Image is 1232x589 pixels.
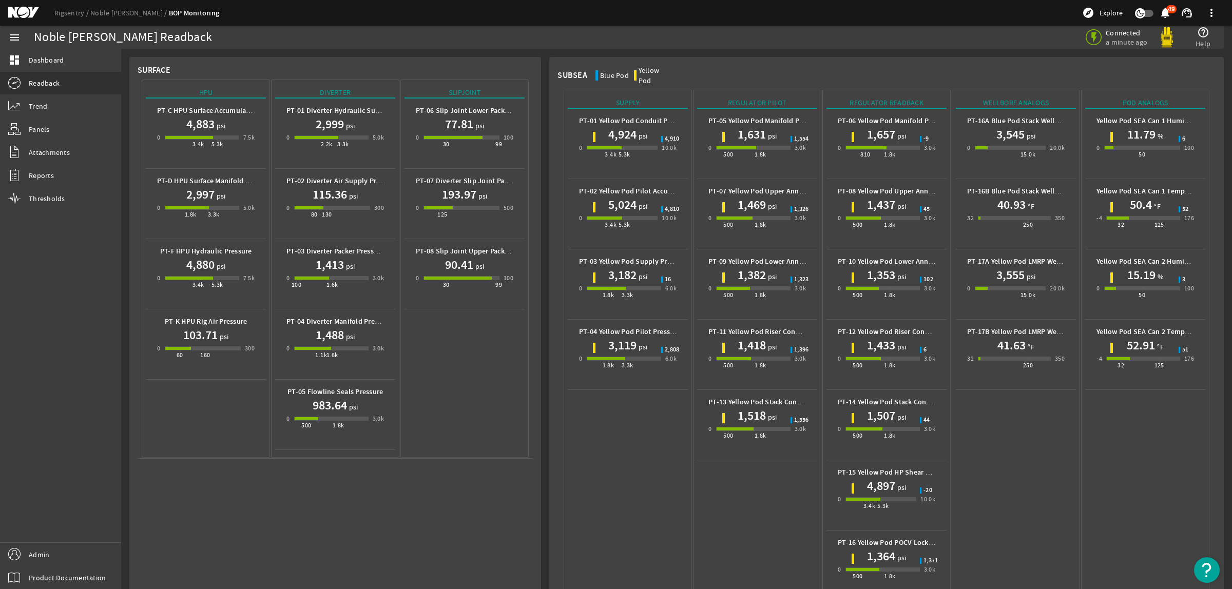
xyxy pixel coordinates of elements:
[186,186,215,203] h1: 2,997
[608,126,637,143] h1: 4,924
[1181,7,1193,19] mat-icon: support_agent
[794,277,808,283] span: 1,323
[292,280,301,290] div: 100
[838,494,841,504] div: 0
[579,327,681,337] b: PT-04 Yellow Pod Pilot Pressure
[1078,5,1127,21] button: Explore
[160,246,252,256] b: PT-F HPU Hydraulic Pressure
[708,424,711,434] div: 0
[603,290,614,300] div: 1.8k
[138,65,170,75] div: Surface
[192,280,204,290] div: 3.4k
[637,201,648,211] span: psi
[766,271,777,282] span: psi
[157,176,273,186] b: PT-D HPU Surface Manifold Pressure
[895,482,907,493] span: psi
[29,573,106,583] span: Product Documentation
[665,347,679,353] span: 2,808
[895,201,907,211] span: psi
[333,420,344,430] div: 1.8k
[313,397,347,414] h1: 983.64
[443,139,450,149] div: 30
[884,290,896,300] div: 1.8k
[473,121,485,131] span: psi
[1021,149,1035,160] div: 15.0k
[1139,290,1145,300] div: 50
[416,106,551,115] b: PT-06 Slip Joint Lower Packer Air Pressure
[200,350,210,360] div: 160
[169,8,220,18] a: BOP Monitoring
[315,350,327,360] div: 1.1k
[1021,290,1035,300] div: 15.0k
[608,337,637,354] h1: 3,119
[884,149,896,160] div: 1.8k
[29,147,70,158] span: Attachments
[1050,143,1065,153] div: 20.0k
[924,354,936,364] div: 3.0k
[1197,26,1209,38] mat-icon: help_outline
[442,186,476,203] h1: 193.97
[1127,267,1156,283] h1: 15.19
[600,70,629,81] div: Blue Pod
[795,283,806,293] div: 3.0k
[637,342,648,352] span: psi
[838,143,841,153] div: 0
[867,197,895,213] h1: 1,437
[183,327,218,343] h1: 103.71
[662,213,677,223] div: 10.0k
[838,397,1010,407] b: PT-14 Yellow Pod Stack Connector Regulator Pressure
[211,280,223,290] div: 5.3k
[29,549,49,560] span: Admin
[1184,143,1194,153] div: 100
[445,116,473,132] h1: 77.81
[708,143,711,153] div: 0
[286,343,290,354] div: 0
[1184,213,1194,223] div: 176
[884,430,896,441] div: 1.8k
[766,201,777,211] span: psi
[838,186,971,196] b: PT-08 Yellow Pod Upper Annular Pressure
[90,8,169,17] a: Noble [PERSON_NAME]
[34,32,212,43] div: Noble [PERSON_NAME] Readback
[29,78,60,88] span: Readback
[1156,271,1164,282] span: %
[416,132,419,143] div: 0
[416,273,419,283] div: 0
[838,116,952,126] b: PT-06 Yellow Pod Manifold Pressure
[738,407,766,424] h1: 1,518
[838,538,958,547] b: PT-16 Yellow Pod POCV Lock Pressure
[243,273,255,283] div: 7.5k
[639,65,672,86] div: Yellow Pod
[895,271,907,282] span: psi
[1085,97,1205,109] div: Pod Analogs
[1055,354,1065,364] div: 350
[1152,201,1161,211] span: °F
[622,360,633,370] div: 3.3k
[557,70,587,81] div: Subsea
[1194,557,1220,583] button: Open Resource Center
[863,501,875,511] div: 3.4k
[853,290,862,300] div: 500
[165,317,247,326] b: PT-K HPU Rig Air Pressure
[445,257,473,273] h1: 90.41
[1182,347,1189,353] span: 51
[1127,126,1156,143] h1: 11.79
[860,149,870,160] div: 810
[1159,7,1171,19] mat-icon: notifications
[1026,201,1034,211] span: °F
[568,97,688,109] div: Supply
[8,31,21,44] mat-icon: menu
[8,54,21,66] mat-icon: dashboard
[867,267,895,283] h1: 1,353
[838,327,1008,337] b: PT-12 Yellow Pod Riser Connector Regulator Pressure
[1127,337,1155,354] h1: 52.91
[287,387,383,397] b: PT-05 Flowline Seals Pressure
[326,280,338,290] div: 1.6k
[579,186,723,196] b: PT-02 Yellow Pod Pilot Accumulator Pressure
[997,197,1026,213] h1: 40.93
[495,139,502,149] div: 99
[29,193,65,204] span: Thresholds
[286,132,290,143] div: 0
[1130,197,1152,213] h1: 50.4
[967,116,1099,126] b: PT-16A Blue Pod Stack Wellbore Pressure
